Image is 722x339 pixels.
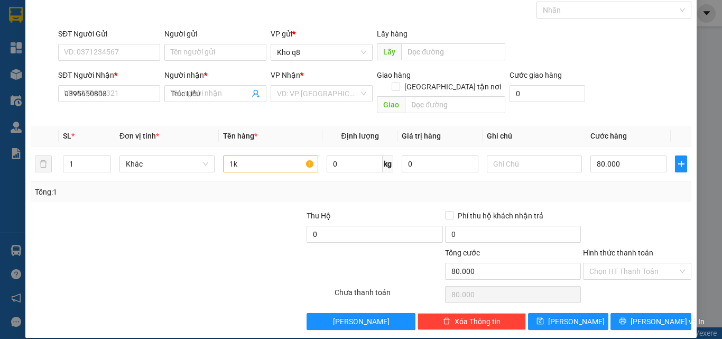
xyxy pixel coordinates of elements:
[453,210,548,222] span: Phí thu hộ khách nhận trả
[443,317,450,326] span: delete
[536,317,544,326] span: save
[383,155,393,172] span: kg
[63,132,71,140] span: SL
[341,132,378,140] span: Định lượng
[277,44,366,60] span: Kho q8
[548,316,605,327] span: [PERSON_NAME]
[307,212,331,220] span: Thu Hộ
[402,132,441,140] span: Giá trị hàng
[252,89,260,98] span: user-add
[58,69,160,81] div: SĐT Người Nhận
[400,81,505,93] span: [GEOGRAPHIC_DATA] tận nơi
[223,155,318,172] input: VD: Bàn, Ghế
[510,85,585,102] input: Cước giao hàng
[487,155,582,172] input: Ghi Chú
[402,155,478,172] input: 0
[619,317,626,326] span: printer
[405,96,505,113] input: Dọc đường
[528,313,609,330] button: save[PERSON_NAME]
[271,28,373,40] div: VP gửi
[377,30,408,38] span: Lấy hàng
[223,132,257,140] span: Tên hàng
[675,155,687,172] button: plus
[401,43,505,60] input: Dọc đường
[445,249,480,257] span: Tổng cước
[119,132,159,140] span: Đơn vị tính
[307,313,415,330] button: [PERSON_NAME]
[377,96,405,113] span: Giao
[164,28,266,40] div: Người gửi
[675,160,687,168] span: plus
[334,287,444,305] div: Chưa thanh toán
[483,126,586,146] th: Ghi chú
[590,132,627,140] span: Cước hàng
[418,313,526,330] button: deleteXóa Thông tin
[35,155,52,172] button: delete
[58,28,160,40] div: SĐT Người Gửi
[126,156,208,172] span: Khác
[377,71,411,79] span: Giao hàng
[631,316,705,327] span: [PERSON_NAME] và In
[164,69,266,81] div: Người nhận
[455,316,501,327] span: Xóa Thông tin
[610,313,691,330] button: printer[PERSON_NAME] và In
[333,316,390,327] span: [PERSON_NAME]
[583,249,653,257] label: Hình thức thanh toán
[35,186,280,198] div: Tổng: 1
[377,43,401,60] span: Lấy
[271,71,300,79] span: VP Nhận
[510,71,562,79] label: Cước giao hàng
